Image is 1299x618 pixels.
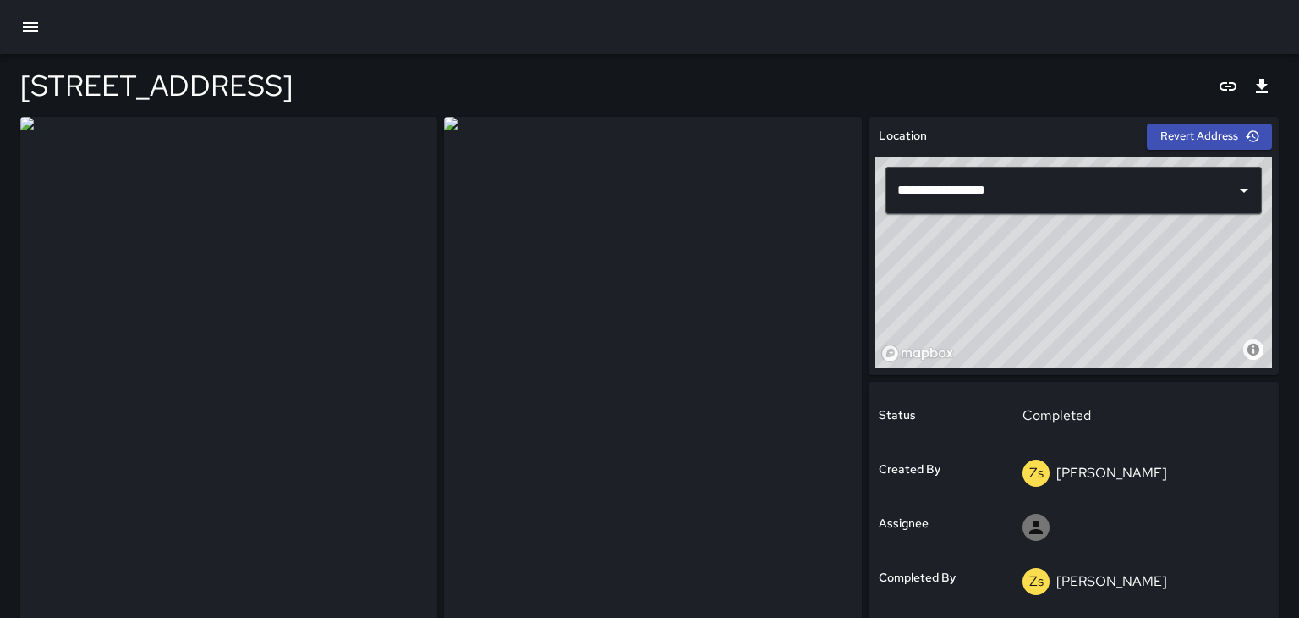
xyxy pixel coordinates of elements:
p: [PERSON_NAME] [1056,572,1167,590]
h6: Created By [879,461,940,479]
p: Completed [1022,406,1257,426]
p: [PERSON_NAME] [1056,464,1167,482]
h4: [STREET_ADDRESS] [20,68,293,103]
h6: Location [879,127,927,146]
p: Zs [1029,463,1044,483]
h6: Completed By [879,569,956,588]
button: Export [1245,69,1279,103]
h6: Status [879,406,916,425]
button: Copy link [1211,69,1245,103]
h6: Assignee [879,515,929,533]
button: Revert Address [1147,124,1272,150]
button: Open [1232,179,1256,202]
p: Zs [1029,571,1044,592]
